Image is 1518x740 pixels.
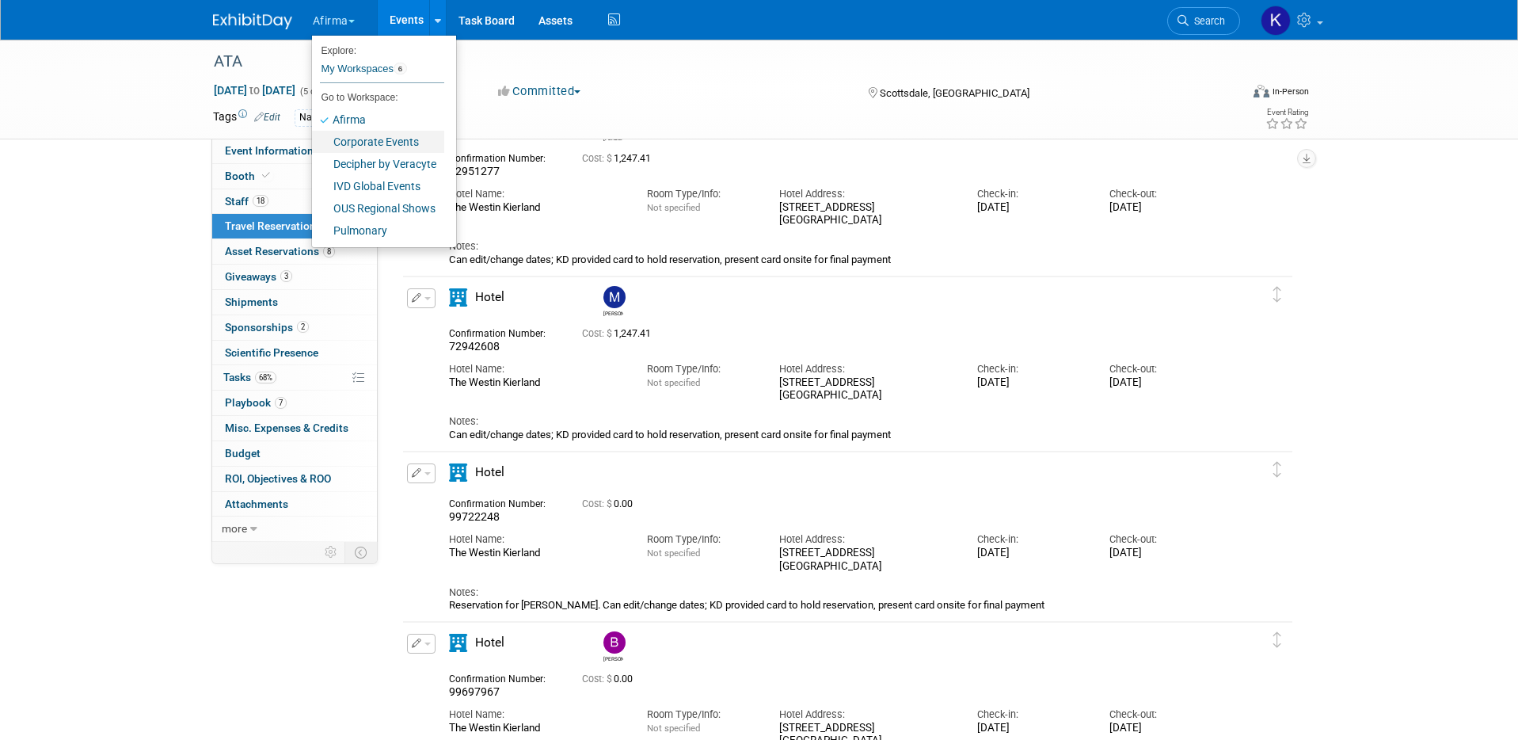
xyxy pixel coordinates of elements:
[647,202,700,213] span: Not specified
[212,214,377,238] a: Travel Reservations15
[647,362,755,376] div: Room Type/Info:
[603,286,626,308] img: Mohammed Alshalalfa
[247,84,262,97] span: to
[582,153,657,164] span: 1,247.41
[1109,708,1218,722] div: Check-out:
[225,296,278,308] span: Shipments
[312,175,444,197] a: IVD Global Events
[297,321,309,333] span: 2
[212,164,377,189] a: Booth
[449,429,1219,441] div: Can edit/change dates; KD provided card to hold reservation, present card onsite for final payment
[212,467,377,491] a: ROI, Objectives & ROO
[212,189,377,214] a: Staff18
[449,669,558,685] div: Confirmation Number:
[449,414,1219,429] div: Notes:
[1109,532,1218,547] div: Check-out:
[212,391,377,415] a: Playbook7
[779,376,953,403] div: [STREET_ADDRESS] [GEOGRAPHIC_DATA]
[320,55,444,82] a: My Workspaces6
[977,722,1086,735] div: [DATE]
[1109,201,1218,215] div: [DATE]
[779,547,953,574] div: [STREET_ADDRESS] [GEOGRAPHIC_DATA]
[449,532,623,547] div: Hotel Name:
[977,362,1086,376] div: Check-in:
[280,270,292,282] span: 3
[475,465,504,479] span: Hotel
[582,498,614,509] span: Cost: $
[449,187,623,201] div: Hotel Name:
[212,315,377,340] a: Sponsorships2
[212,365,377,390] a: Tasks68%
[880,87,1029,99] span: Scottsdale, [GEOGRAPHIC_DATA]
[449,510,500,523] span: 99722248
[225,270,292,283] span: Giveaways
[779,362,953,376] div: Hotel Address:
[323,246,335,257] span: 8
[599,286,627,317] div: Mohammed Alshalalfa
[449,722,623,735] div: The Westin Kierland
[449,323,558,340] div: Confirmation Number:
[779,532,953,547] div: Hotel Address:
[449,708,623,722] div: Hotel Name:
[254,112,280,123] a: Edit
[225,321,309,334] span: Sponsorships
[253,195,268,207] span: 18
[318,542,345,563] td: Personalize Event Tab Strip
[212,139,377,163] a: Event Information
[647,708,755,722] div: Room Type/Info:
[225,447,261,460] span: Budget
[449,376,623,390] div: The Westin Kierland
[225,472,331,485] span: ROI, Objectives & ROO
[977,532,1086,547] div: Check-in:
[449,148,558,165] div: Confirmation Number:
[312,131,444,153] a: Corporate Events
[1109,722,1218,735] div: [DATE]
[213,83,296,97] span: [DATE] [DATE]
[603,308,623,317] div: Mohammed Alshalalfa
[312,219,444,242] a: Pulmonary
[225,170,273,182] span: Booth
[582,673,614,685] span: Cost: $
[977,376,1086,390] div: [DATE]
[977,708,1086,722] div: Check-in:
[1109,362,1218,376] div: Check-out:
[647,532,755,547] div: Room Type/Info:
[312,197,444,219] a: OUS Regional Shows
[212,290,377,315] a: Shipments
[312,153,444,175] a: Decipher by Veracyte
[449,494,558,510] div: Confirmation Number:
[475,635,504,650] span: Hotel
[449,463,467,482] i: Hotel
[1167,7,1240,35] a: Search
[582,153,614,164] span: Cost: $
[449,254,1219,266] div: Can edit/change dates; KD provided card to hold reservation, present card onsite for final payment
[449,685,500,698] span: 99697967
[225,195,268,208] span: Staff
[647,187,755,201] div: Room Type/Info:
[1273,287,1281,303] i: Click and drag to move item
[449,634,467,652] i: Hotel
[449,547,623,560] div: The Westin Kierland
[449,586,1219,600] div: Notes:
[1261,6,1291,36] img: Keirsten Davis
[212,239,377,264] a: Asset Reservations8
[779,708,953,722] div: Hotel Address:
[299,86,332,97] span: (5 days)
[493,83,587,100] button: Committed
[225,498,288,510] span: Attachments
[262,171,270,180] i: Booth reservation complete
[449,288,467,307] i: Hotel
[1265,109,1308,116] div: Event Rating
[647,377,700,388] span: Not specified
[394,63,407,75] span: 6
[312,41,444,55] li: Explore:
[222,522,247,535] span: more
[1273,462,1281,478] i: Click and drag to move item
[449,239,1219,254] div: Notes:
[1147,82,1310,106] div: Event Format
[582,328,614,339] span: Cost: $
[582,328,657,339] span: 1,247.41
[779,187,953,201] div: Hotel Address:
[449,340,500,353] span: 72942608
[212,441,377,466] a: Budget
